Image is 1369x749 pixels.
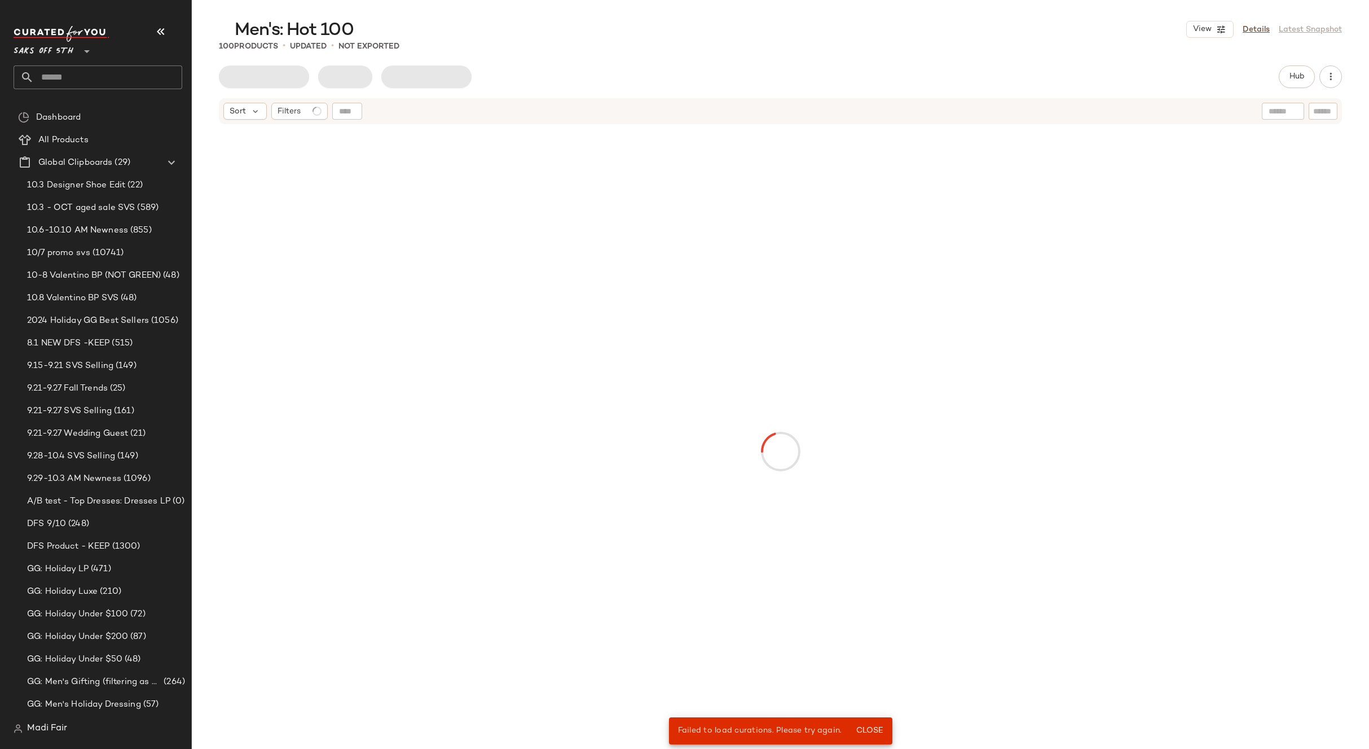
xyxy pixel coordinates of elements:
[278,106,301,117] span: Filters
[118,292,137,305] span: (48)
[90,247,124,260] span: (10741)
[14,724,23,733] img: svg%3e
[851,721,887,741] button: Close
[27,540,110,553] span: DFS Product - KEEP
[121,472,151,485] span: (1096)
[235,19,354,42] span: Men's: Hot 100
[27,676,161,689] span: GG: Men's Gifting (filtering as women's)
[122,653,141,666] span: (48)
[89,563,111,576] span: (471)
[678,726,842,735] span: Failed to load curations. Please try again.
[128,224,152,237] span: (855)
[27,518,66,531] span: DFS 9/10
[290,41,327,52] p: updated
[219,41,278,52] div: Products
[110,540,140,553] span: (1300)
[1289,72,1305,81] span: Hub
[128,608,146,621] span: (72)
[27,269,161,282] span: 10-8 Valentino BP (NOT GREEN)
[27,179,125,192] span: 10.3 Designer Shoe Edit
[27,653,122,666] span: GG: Holiday Under $50
[170,495,184,508] span: (0)
[113,360,137,373] span: (149)
[27,382,108,395] span: 9.21-9.27 Fall Trends
[27,292,118,305] span: 10.8 Valentino BP SVS
[1192,25,1212,34] span: View
[27,405,112,418] span: 9.21-9.27 SVS Selling
[230,106,246,117] span: Sort
[38,134,89,147] span: All Products
[141,698,159,711] span: (57)
[27,337,109,350] span: 8.1 NEW DFS -KEEP
[149,314,178,327] span: (1056)
[27,314,149,327] span: 2024 Holiday GG Best Sellers
[108,382,126,395] span: (25)
[219,42,234,51] span: 100
[283,40,285,53] span: •
[27,247,90,260] span: 10/7 promo svs
[27,472,121,485] span: 9.29-10.3 AM Newness
[98,585,121,598] span: (210)
[161,269,179,282] span: (48)
[27,495,170,508] span: A/B test - Top Dresses: Dresses LP
[38,156,112,169] span: Global Clipboards
[66,518,89,531] span: (248)
[1186,21,1234,38] button: View
[18,112,29,123] img: svg%3e
[27,630,128,643] span: GG: Holiday Under $200
[125,179,143,192] span: (22)
[36,111,81,124] span: Dashboard
[161,676,185,689] span: (264)
[855,726,883,735] span: Close
[1243,24,1270,36] a: Details
[14,38,73,59] span: Saks OFF 5TH
[128,427,146,440] span: (21)
[27,585,98,598] span: GG: Holiday Luxe
[27,698,141,711] span: GG: Men's Holiday Dressing
[27,427,128,440] span: 9.21-9.27 Wedding Guest
[27,360,113,373] span: 9.15-9.21 SVS Selling
[27,202,135,214] span: 10.3 - OCT aged sale SVS
[27,224,128,237] span: 10.6-10.10 AM Newness
[135,202,159,214] span: (589)
[27,722,67,735] span: Madi Fair
[112,405,134,418] span: (161)
[115,450,138,463] span: (149)
[27,450,115,463] span: 9.28-10.4 SVS Selling
[27,563,89,576] span: GG: Holiday LP
[331,40,334,53] span: •
[14,26,109,42] img: cfy_white_logo.C9jOOHJF.svg
[27,608,128,621] span: GG: Holiday Under $100
[112,156,130,169] span: (29)
[338,41,399,52] p: Not Exported
[109,337,133,350] span: (515)
[1279,65,1315,88] button: Hub
[128,630,146,643] span: (87)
